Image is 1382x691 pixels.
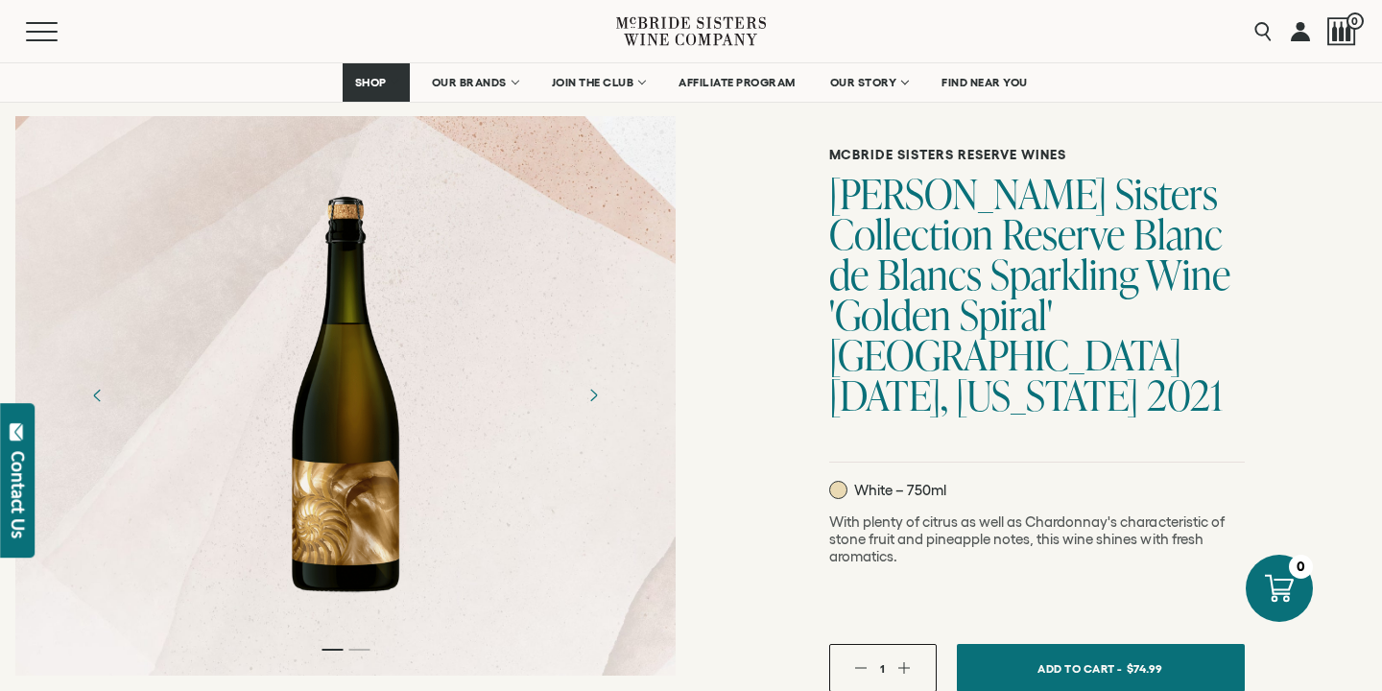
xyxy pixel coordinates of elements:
[539,63,657,102] a: JOIN THE CLUB
[818,63,920,102] a: OUR STORY
[355,76,388,89] span: SHOP
[929,63,1040,102] a: FIND NEAR YOU
[26,22,95,41] button: Mobile Menu Trigger
[9,451,28,538] div: Contact Us
[941,76,1028,89] span: FIND NEAR YOU
[432,76,507,89] span: OUR BRANDS
[679,76,796,89] span: AFFILIATE PROGRAM
[880,662,885,675] span: 1
[348,649,369,651] li: Page dot 2
[73,371,123,421] button: Previous
[552,76,634,89] span: JOIN THE CLUB
[343,63,410,102] a: SHOP
[829,174,1245,416] h1: [PERSON_NAME] Sisters Collection Reserve Blanc de Blancs Sparkling Wine 'Golden Spiral' [GEOGRAPH...
[322,649,343,651] li: Page dot 1
[1037,655,1122,682] span: Add To Cart -
[419,63,530,102] a: OUR BRANDS
[1127,655,1163,682] span: $74.99
[666,63,808,102] a: AFFILIATE PROGRAM
[829,513,1225,564] span: With plenty of citrus as well as Chardonnay's characteristic of stone fruit and pineapple notes, ...
[568,371,618,421] button: Next
[830,76,897,89] span: OUR STORY
[1289,555,1313,579] div: 0
[829,481,946,499] p: White – 750ml
[1346,12,1364,30] span: 0
[829,147,1245,163] h6: McBride Sisters Reserve Wines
